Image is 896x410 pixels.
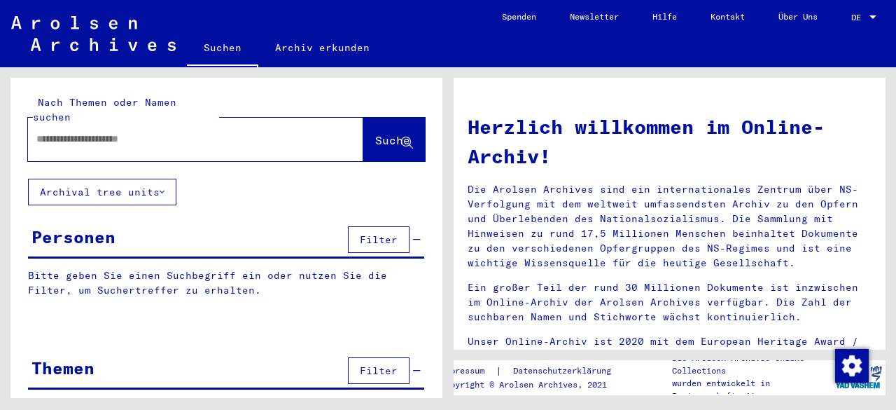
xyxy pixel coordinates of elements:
p: Die Arolsen Archives sind ein internationales Zentrum über NS-Verfolgung mit dem weltweit umfasse... [468,182,871,271]
button: Filter [348,357,409,384]
div: Themen [31,355,94,381]
span: DE [851,13,867,22]
img: Arolsen_neg.svg [11,16,176,51]
button: Filter [348,226,409,253]
h1: Herzlich willkommen im Online-Archiv! [468,112,871,171]
img: yv_logo.png [832,360,885,395]
span: Filter [360,233,398,246]
a: Impressum [440,364,496,378]
div: | [440,364,628,378]
p: Bitte geben Sie einen Suchbegriff ein oder nutzen Sie die Filter, um Suchertreffer zu erhalten. [28,268,424,298]
a: Datenschutzerklärung [502,364,628,378]
span: Filter [360,364,398,377]
p: wurden entwickelt in Partnerschaft mit [672,377,832,402]
span: Suche [375,133,410,147]
button: Suche [363,118,425,161]
p: Die Arolsen Archives Online-Collections [672,352,832,377]
button: Archival tree units [28,179,176,205]
a: Suchen [187,31,258,67]
p: Unser Online-Archiv ist 2020 mit dem European Heritage Award / Europa Nostra Award 2020 ausgezeic... [468,334,871,378]
mat-label: Nach Themen oder Namen suchen [33,96,176,123]
p: Copyright © Arolsen Archives, 2021 [440,378,628,391]
a: Archiv erkunden [258,31,386,64]
p: Ein großer Teil der rund 30 Millionen Dokumente ist inzwischen im Online-Archiv der Arolsen Archi... [468,280,871,324]
div: Personen [31,224,115,250]
img: Zustimmung ändern [835,349,869,383]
